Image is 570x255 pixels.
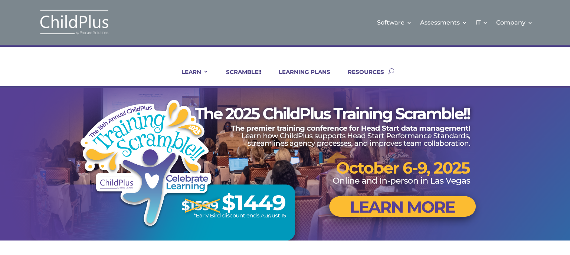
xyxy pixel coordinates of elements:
[475,7,488,38] a: IT
[217,68,261,86] a: SCRAMBLE!!
[338,68,384,86] a: RESOURCES
[496,7,533,38] a: Company
[377,7,412,38] a: Software
[172,68,209,86] a: LEARN
[269,68,330,86] a: LEARNING PLANS
[420,7,467,38] a: Assessments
